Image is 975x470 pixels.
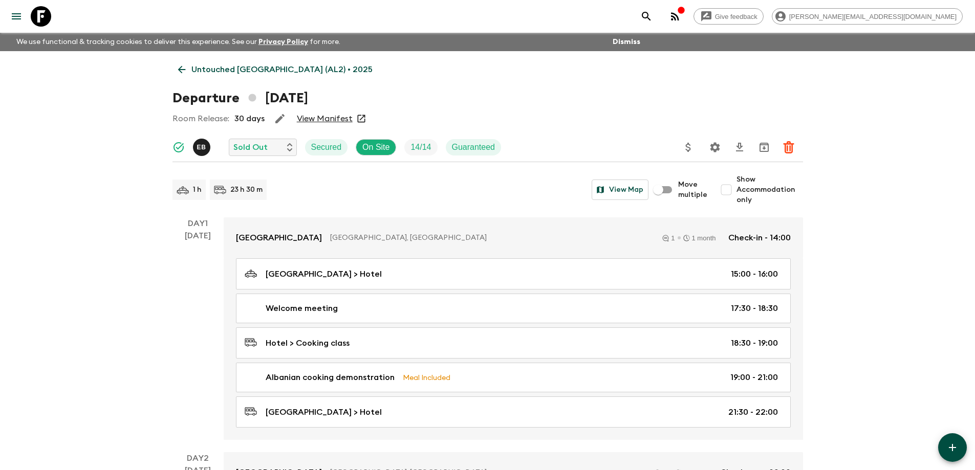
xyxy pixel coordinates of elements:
[258,38,308,46] a: Privacy Policy
[709,13,763,20] span: Give feedback
[404,139,437,155] div: Trip Fill
[778,137,799,158] button: Delete
[452,141,495,153] p: Guaranteed
[185,230,211,440] div: [DATE]
[193,185,202,195] p: 1 h
[266,302,338,315] p: Welcome meeting
[224,217,803,258] a: [GEOGRAPHIC_DATA][GEOGRAPHIC_DATA], [GEOGRAPHIC_DATA]11 monthCheck-in - 14:00
[234,113,265,125] p: 30 days
[728,232,791,244] p: Check-in - 14:00
[610,35,643,49] button: Dismiss
[172,217,224,230] p: Day 1
[772,8,963,25] div: [PERSON_NAME][EMAIL_ADDRESS][DOMAIN_NAME]
[662,235,675,241] div: 1
[197,143,206,151] p: E B
[736,174,803,205] span: Show Accommodation only
[305,139,348,155] div: Secured
[193,139,212,156] button: EB
[705,137,725,158] button: Settings
[236,294,791,323] a: Welcome meeting17:30 - 18:30
[230,185,263,195] p: 23 h 30 m
[172,88,308,108] h1: Departure [DATE]
[728,406,778,418] p: 21:30 - 22:00
[410,141,431,153] p: 14 / 14
[678,137,699,158] button: Update Price, Early Bird Discount and Costs
[403,372,450,383] p: Meal Included
[694,8,764,25] a: Give feedback
[236,258,791,289] a: [GEOGRAPHIC_DATA] > Hotel15:00 - 16:00
[172,113,229,125] p: Room Release:
[330,233,651,243] p: [GEOGRAPHIC_DATA], [GEOGRAPHIC_DATA]
[683,235,716,241] div: 1 month
[233,141,268,153] p: Sold Out
[784,13,962,20] span: [PERSON_NAME][EMAIL_ADDRESS][DOMAIN_NAME]
[236,363,791,392] a: Albanian cooking demonstrationMeal Included19:00 - 21:00
[729,137,750,158] button: Download CSV
[266,371,395,384] p: Albanian cooking demonstration
[266,268,382,280] p: [GEOGRAPHIC_DATA] > Hotel
[731,302,778,315] p: 17:30 - 18:30
[636,6,657,27] button: search adventures
[236,232,322,244] p: [GEOGRAPHIC_DATA]
[6,6,27,27] button: menu
[172,141,185,153] svg: Synced Successfully
[172,59,378,80] a: Untouched [GEOGRAPHIC_DATA] (AL2) • 2025
[731,268,778,280] p: 15:00 - 16:00
[362,141,389,153] p: On Site
[730,371,778,384] p: 19:00 - 21:00
[191,63,373,76] p: Untouched [GEOGRAPHIC_DATA] (AL2) • 2025
[172,452,224,464] p: Day 2
[592,180,648,200] button: View Map
[236,327,791,359] a: Hotel > Cooking class18:30 - 19:00
[356,139,396,155] div: On Site
[236,396,791,428] a: [GEOGRAPHIC_DATA] > Hotel21:30 - 22:00
[754,137,774,158] button: Archive (Completed, Cancelled or Unsynced Departures only)
[193,142,212,150] span: Erild Balla
[678,180,708,200] span: Move multiple
[266,337,350,349] p: Hotel > Cooking class
[297,114,353,124] a: View Manifest
[311,141,342,153] p: Secured
[731,337,778,349] p: 18:30 - 19:00
[266,406,382,418] p: [GEOGRAPHIC_DATA] > Hotel
[12,33,344,51] p: We use functional & tracking cookies to deliver this experience. See our for more.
